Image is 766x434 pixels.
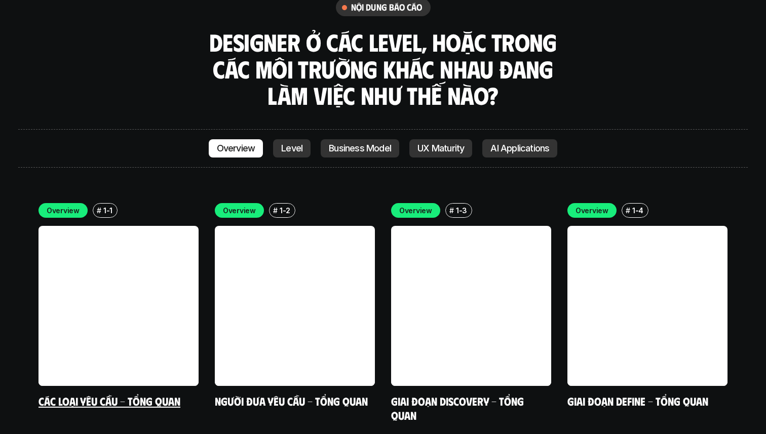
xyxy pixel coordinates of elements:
a: Giai đoạn Define - Tổng quan [567,394,708,408]
p: Overview [217,143,255,153]
p: Level [281,143,302,153]
h6: # [273,207,278,214]
a: Overview [209,139,263,157]
p: 1-1 [103,205,112,216]
h6: # [97,207,101,214]
h6: # [449,207,454,214]
p: Overview [576,205,608,216]
h3: Designer ở các level, hoặc trong các môi trường khác nhau đang làm việc như thế nào? [206,29,560,109]
p: AI Applications [490,143,549,153]
p: Overview [223,205,256,216]
p: Business Model [329,143,391,153]
a: Người đưa yêu cầu - Tổng quan [215,394,368,408]
a: Level [273,139,311,157]
p: 1-2 [280,205,290,216]
p: Overview [399,205,432,216]
a: Các loại yêu cầu - Tổng quan [39,394,180,408]
p: 1-3 [456,205,467,216]
h6: nội dung báo cáo [351,2,423,13]
a: AI Applications [482,139,557,157]
p: Overview [47,205,80,216]
a: UX Maturity [409,139,472,157]
a: Business Model [321,139,399,157]
h6: # [626,207,630,214]
a: Giai đoạn Discovery - Tổng quan [391,394,526,422]
p: UX Maturity [417,143,464,153]
p: 1-4 [632,205,643,216]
